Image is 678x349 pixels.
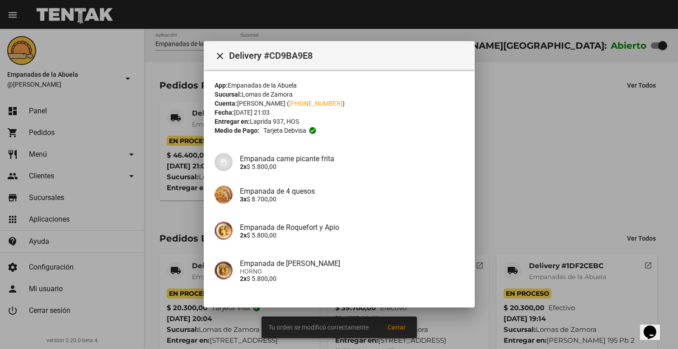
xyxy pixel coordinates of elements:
p: $ 5.800,00 [240,163,464,170]
span: Tarjeta debvisa [263,126,306,135]
p: $ 8.700,00 [240,195,464,203]
h4: Empanada de 4 quesos [240,187,464,195]
b: 2x [240,163,247,170]
img: 07c47add-75b0-4ce5-9aba-194f44787723.jpg [215,153,233,171]
img: f753fea7-0f09-41b3-9a9e-ddb84fc3b359.jpg [215,261,233,279]
p: $ 5.800,00 [240,232,464,239]
strong: Sucursal: [215,91,242,98]
img: d59fadef-f63f-4083-8943-9e902174ec49.jpg [215,222,233,240]
b: 2x [240,232,247,239]
p: $ 5.800,00 [240,275,464,282]
div: Lomas de Zamora [215,90,464,99]
h4: Empanada carne picante frita [240,154,464,163]
strong: Entregar en: [215,118,250,125]
b: 3x [240,195,247,203]
a: [PHONE_NUMBER] [289,100,342,107]
div: Laprida 937, HOS [215,117,464,126]
b: 2x [240,275,247,282]
div: Empanadas de la Abuela [215,81,464,90]
span: HORNO [240,268,464,275]
mat-icon: check_circle [308,126,316,135]
strong: Cuenta: [215,100,237,107]
img: 363ca94e-5ed4-4755-8df0-ca7d50f4a994.jpg [215,186,233,204]
iframe: chat widget [640,313,669,340]
h4: Empanada de [PERSON_NAME] [240,259,464,268]
div: [DATE] 21:03 [215,108,464,117]
strong: App: [215,82,228,89]
button: Cerrar [211,47,229,65]
strong: Medio de Pago: [215,126,259,135]
mat-icon: Cerrar [215,51,225,62]
div: [PERSON_NAME] ( ) [215,99,464,108]
strong: Fecha: [215,109,234,116]
span: Delivery #CD9BA9E8 [229,48,468,63]
h4: Empanada de Roquefort y Apio [240,223,464,232]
